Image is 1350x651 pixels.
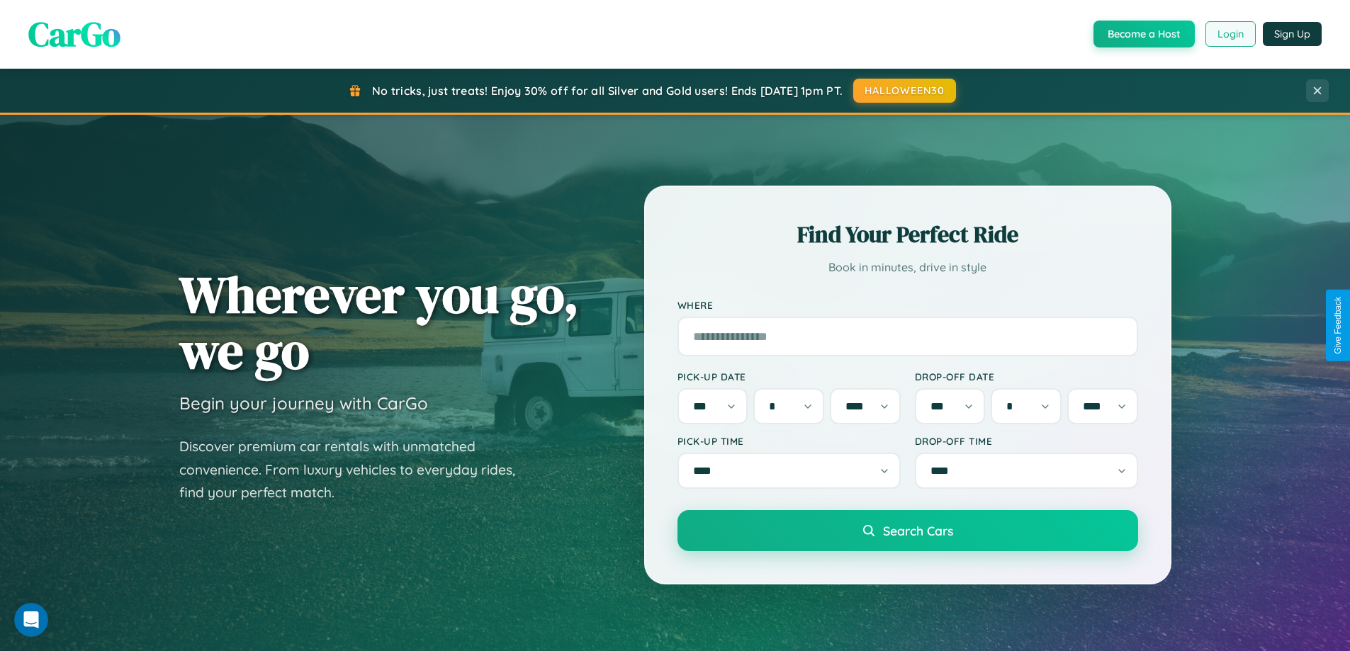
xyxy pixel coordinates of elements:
[853,79,956,103] button: HALLOWEEN30
[677,257,1138,278] p: Book in minutes, drive in style
[1263,22,1322,46] button: Sign Up
[677,510,1138,551] button: Search Cars
[677,219,1138,250] h2: Find Your Perfect Ride
[179,435,534,504] p: Discover premium car rentals with unmatched convenience. From luxury vehicles to everyday rides, ...
[1093,21,1195,47] button: Become a Host
[1205,21,1256,47] button: Login
[915,370,1138,383] label: Drop-off Date
[883,523,953,538] span: Search Cars
[677,435,901,447] label: Pick-up Time
[677,370,901,383] label: Pick-up Date
[14,603,48,637] iframe: Intercom live chat
[1333,297,1343,354] div: Give Feedback
[915,435,1138,447] label: Drop-off Time
[677,299,1138,311] label: Where
[28,11,120,57] span: CarGo
[179,392,428,414] h3: Begin your journey with CarGo
[179,266,579,378] h1: Wherever you go, we go
[372,84,843,98] span: No tricks, just treats! Enjoy 30% off for all Silver and Gold users! Ends [DATE] 1pm PT.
